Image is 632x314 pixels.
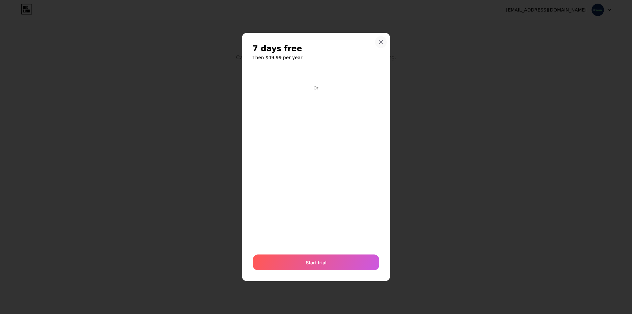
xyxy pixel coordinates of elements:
[253,68,379,84] iframe: Secure payment button frame
[251,91,381,248] iframe: Secure payment input frame
[252,43,302,54] span: 7 days free
[312,85,320,91] div: Or
[306,259,327,266] span: Start trial
[252,54,380,61] h6: Then $49.99 per year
